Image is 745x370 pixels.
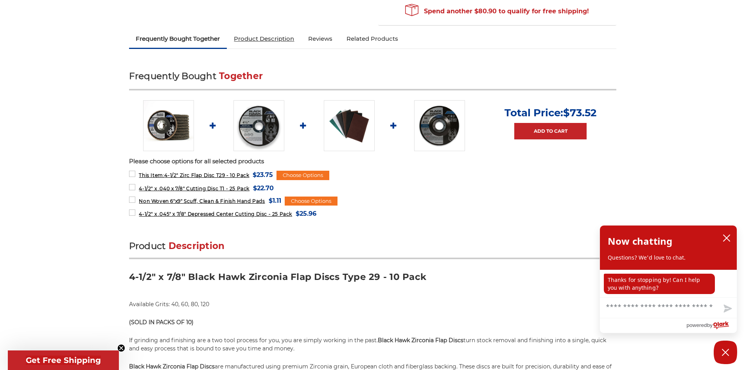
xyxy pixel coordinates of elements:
h3: 4-1/2" x 7/8" Black Hawk Zirconia Flap Discs Type 29 - 10 Pack [129,271,616,289]
button: close chatbox [720,232,733,244]
a: Frequently Bought Together [129,30,227,47]
a: Add to Cart [514,123,587,139]
strong: This Item: [139,172,164,178]
span: Frequently Bought [129,70,216,81]
p: Please choose options for all selected products [129,157,616,166]
div: Choose Options [276,171,329,180]
img: 4.5" Black Hawk Zirconia Flap Disc 10 Pack [143,100,194,151]
span: powered [686,320,707,330]
span: Description [169,240,225,251]
strong: (SOLD IN PACKS OF 10) [129,319,194,326]
span: $23.75 [253,170,273,180]
span: Spend another $80.90 to qualify for free shipping! [405,7,589,15]
a: Reviews [301,30,339,47]
span: $22.70 [253,183,274,193]
span: 4-1/2" Zirc Flap Disc T29 - 10 Pack [139,172,249,178]
p: Thanks for stopping by! Can I help you with anything? [604,274,715,294]
h2: Now chatting [608,233,672,249]
p: Available Grits: 40, 60, 80, 120 [129,300,616,309]
span: 4-1/2" x .040 x 7/8" Cutting Disc T1 - 25 Pack [139,186,250,191]
span: by [707,320,713,330]
strong: Black Hawk Zirconia Flap Discs [129,363,215,370]
a: Product Description [227,30,301,47]
button: Send message [717,300,737,318]
span: $25.96 [296,208,316,219]
div: Get Free ShippingClose teaser [8,350,119,370]
span: Non Woven 6"x9" Scuff, Clean & Finish Hand Pads [139,198,265,204]
strong: Black Hawk Zirconia Flap Discs [378,337,463,344]
span: Product [129,240,166,251]
div: chat [600,270,737,297]
p: If grinding and finishing are a two tool process for you, you are simply working in the past. tur... [129,336,616,353]
a: Powered by Olark [686,318,737,333]
span: $73.52 [563,106,596,119]
span: Together [219,70,263,81]
p: Questions? We'd love to chat. [608,254,729,262]
span: $1.11 [269,195,281,206]
span: 4-1/2" x .045" x 7/8" Depressed Center Cutting Disc - 25 Pack [139,211,292,217]
p: Total Price: [504,106,596,119]
div: olark chatbox [600,225,737,333]
div: Choose Options [285,197,337,206]
button: Close teaser [117,344,125,352]
a: Related Products [339,30,405,47]
span: Get Free Shipping [26,356,101,365]
button: Close Chatbox [714,341,737,364]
